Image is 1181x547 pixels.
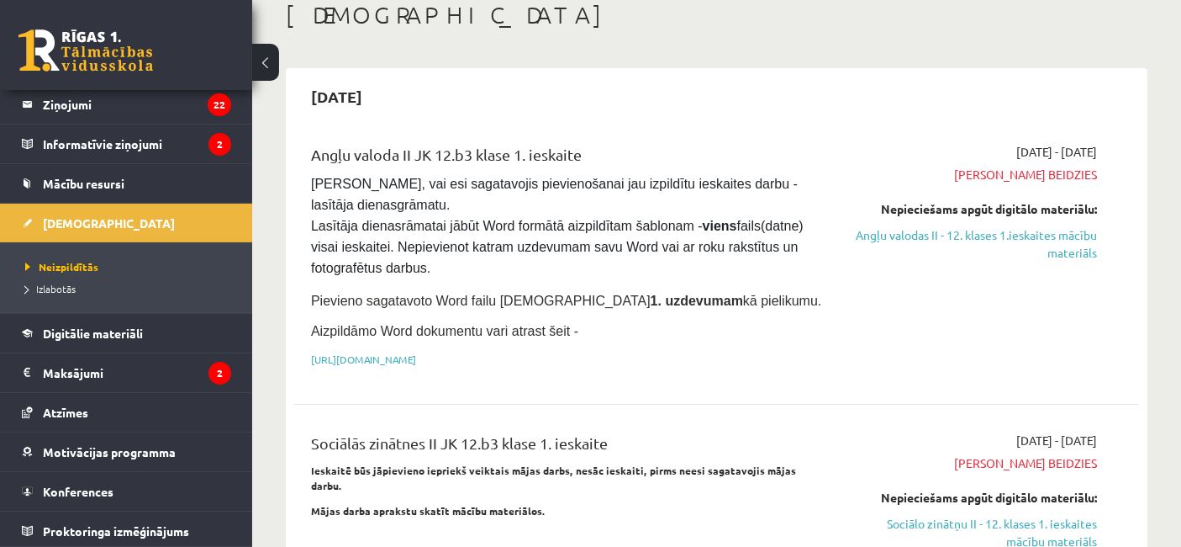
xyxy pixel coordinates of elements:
legend: Ziņojumi [43,85,231,124]
a: Ziņojumi22 [22,85,231,124]
div: Nepieciešams apgūt digitālo materiālu: [851,200,1097,218]
a: Neizpildītās [25,259,235,274]
a: Angļu valodas II - 12. klases 1.ieskaites mācību materiāls [851,226,1097,262]
span: Mācību resursi [43,176,124,191]
span: [DATE] - [DATE] [1016,143,1097,161]
strong: viens [703,219,737,233]
a: Digitālie materiāli [22,314,231,353]
strong: Ieskaitē būs jāpievieno iepriekš veiktais mājas darbs, nesāc ieskaiti, pirms neesi sagatavojis mā... [311,464,796,492]
i: 2 [208,362,231,385]
h1: [DEMOGRAPHIC_DATA] [286,1,1147,29]
a: [DEMOGRAPHIC_DATA] [22,204,231,242]
span: Pievieno sagatavoto Word failu [DEMOGRAPHIC_DATA] kā pielikumu. [311,294,821,308]
span: Digitālie materiāli [43,326,143,341]
div: Nepieciešams apgūt digitālo materiālu: [851,489,1097,507]
a: Izlabotās [25,281,235,296]
span: [PERSON_NAME] beidzies [851,454,1097,472]
a: Informatīvie ziņojumi2 [22,125,231,163]
i: 22 [208,93,231,116]
a: [URL][DOMAIN_NAME] [311,353,416,366]
span: Izlabotās [25,282,76,295]
span: Konferences [43,484,113,499]
strong: Mājas darba aprakstu skatīt mācību materiālos. [311,504,546,518]
span: [PERSON_NAME], vai esi sagatavojis pievienošanai jau izpildītu ieskaites darbu - lasītāja dienasg... [311,177,807,275]
a: Motivācijas programma [22,433,231,471]
h2: [DATE] [294,77,379,116]
a: Rīgas 1. Tālmācības vidusskola [18,29,153,72]
div: Angļu valoda II JK 12.b3 klase 1. ieskaite [311,143,826,174]
a: Atzīmes [22,393,231,432]
div: Sociālās zinātnes II JK 12.b3 klase 1. ieskaite [311,432,826,463]
span: Atzīmes [43,405,88,420]
legend: Maksājumi [43,353,231,392]
span: Neizpildītās [25,260,98,273]
a: Maksājumi2 [22,353,231,392]
span: Motivācijas programma [43,444,176,459]
a: Mācību resursi [22,164,231,203]
i: 2 [208,133,231,156]
legend: Informatīvie ziņojumi [43,125,231,163]
span: Aizpildāmo Word dokumentu vari atrast šeit - [311,324,578,338]
span: [DATE] - [DATE] [1016,432,1097,449]
a: Konferences [22,472,231,511]
span: [PERSON_NAME] beidzies [851,166,1097,183]
strong: 1. uzdevumam [651,294,743,308]
span: [DEMOGRAPHIC_DATA] [43,215,175,231]
span: Proktoringa izmēģinājums [43,523,189,539]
